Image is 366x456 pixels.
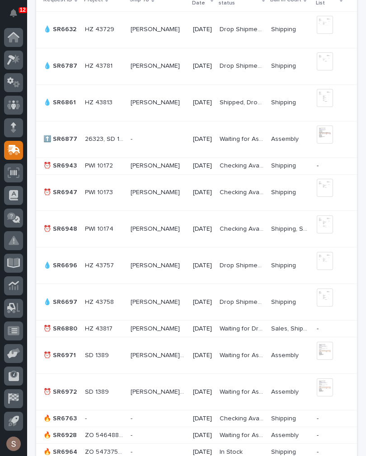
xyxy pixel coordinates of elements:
p: ZO 54648833 [85,430,125,439]
p: In Stock [220,447,244,456]
p: HZ 43729 [85,24,116,33]
p: PWI 10173 [85,187,115,196]
p: [DATE] [193,99,213,107]
p: - [317,325,343,333]
tr: ⏰ SR6880⏰ SR6880 HZ 43817HZ 43817 [PERSON_NAME][PERSON_NAME] [DATE]Waiting for Drawings, Checking... [36,321,357,337]
p: [PERSON_NAME] [131,223,182,233]
p: 💧 SR6697 [43,297,79,306]
p: - [317,415,343,423]
p: [PERSON_NAME] [131,323,182,333]
p: [DATE] [193,26,213,33]
p: Assembly [271,350,300,359]
tr: 💧 SR6861💧 SR6861 HZ 43813HZ 43813 [PERSON_NAME][PERSON_NAME] [DATE]Shipped, Drop Shipment Pending... [36,84,357,121]
p: Shipped, Drop Shipment Pending [220,97,266,107]
button: Notifications [4,4,23,23]
p: Drop Shipment Pending [220,260,266,270]
p: PWI 10174 [85,223,115,233]
p: Checking Availability, Waiting for Drawings [220,223,266,233]
p: Sales, Shipping [271,323,311,333]
p: Checking Availability [220,187,266,196]
p: [DATE] [193,388,213,396]
p: ⏰ SR6943 [43,160,79,170]
p: KENNETH CASSON [131,297,182,306]
p: ⏰ SR6971 [43,350,78,359]
p: - [317,432,343,439]
tr: 💧 SR6697💧 SR6697 HZ 43758HZ 43758 [PERSON_NAME][PERSON_NAME] [DATE]Drop Shipment Pending, Shipped... [36,284,357,321]
p: 26323, SD 1375 [85,134,125,143]
p: Waiting for Assembly [220,350,266,359]
p: Shipping [271,413,298,423]
p: 🔥 SR6964 [43,447,79,456]
p: [DATE] [193,415,213,423]
p: [DATE] [193,135,213,143]
p: - [131,413,134,423]
p: 💧 SR6787 [43,60,79,70]
tr: ⏰ SR6947⏰ SR6947 PWI 10173PWI 10173 [PERSON_NAME][PERSON_NAME] [DATE]Checking AvailabilityCheckin... [36,174,357,211]
p: - [131,430,134,439]
p: Shipping [271,160,298,170]
p: Shipping [271,187,298,196]
p: - [131,447,134,456]
p: 🔥 SR6763 [43,413,79,423]
p: Assembly [271,430,300,439]
p: ZO 54737597 [85,447,125,456]
p: 💧 SR6632 [43,24,78,33]
p: [PERSON_NAME] [131,160,182,170]
p: [DATE] [193,225,213,233]
p: 🔥 SR6928 [43,430,79,439]
tr: 💧 SR6696💧 SR6696 HZ 43757HZ 43757 [PERSON_NAME][PERSON_NAME] [DATE]Drop Shipment PendingDrop Ship... [36,247,357,284]
p: - [131,134,134,143]
p: HZ 43758 [85,297,116,306]
p: Shipping [271,297,298,306]
p: [DATE] [193,162,213,170]
p: Checking Availability [220,413,266,423]
p: Drop Shipment Pending [220,60,266,70]
p: Waiting for Assembly [220,386,266,396]
p: - [317,162,343,170]
p: SD 1389 [85,350,111,359]
p: 💧 SR6861 [43,97,78,107]
p: [DATE] [193,352,213,359]
tr: ⏰ SR6971⏰ SR6971 SD 1389SD 1389 [PERSON_NAME] - MIDWAY[PERSON_NAME] - MIDWAY [DATE]Waiting for As... [36,337,357,374]
p: Shipping [271,447,298,456]
p: Drop Shipment Pending [220,24,266,33]
p: ⏰ SR6972 [43,386,79,396]
p: [DATE] [193,298,213,306]
tr: 🔥 SR6928🔥 SR6928 ZO 54648833ZO 54648833 -- [DATE]Waiting for AssemblyWaiting for Assembly Assembl... [36,427,357,444]
p: [DATE] [193,62,213,70]
p: [DATE] [193,262,213,270]
p: ⏰ SR6948 [43,223,79,233]
p: HZ 43781 [85,60,114,70]
p: HZ 43757 [85,260,116,270]
p: [PERSON_NAME] [131,260,182,270]
p: Waiting for Assembly [220,430,266,439]
p: DERICH SCHULTZ - MIDWAY [131,386,187,396]
p: SD 1389 [85,386,111,396]
p: Waiting for Drawings, Checking Availability [220,323,266,333]
tr: 🔥 SR6763🔥 SR6763 -- -- [DATE]Checking AvailabilityChecking Availability ShippingShipping - [36,410,357,427]
p: [DATE] [193,432,213,439]
p: Shipping [271,260,298,270]
p: [DATE] [193,325,213,333]
tr: ⏰ SR6943⏰ SR6943 PWI 10172PWI 10172 [PERSON_NAME][PERSON_NAME] [DATE]Checking AvailabilityCheckin... [36,158,357,174]
p: [PERSON_NAME] [131,60,182,70]
p: ⬆️ SR6877 [43,134,79,143]
p: [DATE] [193,189,213,196]
p: - [317,448,343,456]
p: - [85,413,89,423]
p: Drop Shipment Pending, Shipped [220,297,266,306]
tr: 💧 SR6787💧 SR6787 HZ 43781HZ 43781 [PERSON_NAME][PERSON_NAME] [DATE]Drop Shipment PendingDrop Ship... [36,48,357,84]
p: Assembly [271,386,300,396]
p: HZ 43817 [85,323,114,333]
p: Shipping [271,24,298,33]
tr: 💧 SR6632💧 SR6632 HZ 43729HZ 43729 [PERSON_NAME][PERSON_NAME] [DATE]Drop Shipment PendingDrop Ship... [36,11,357,48]
p: [DATE] [193,448,213,456]
tr: ⬆️ SR6877⬆️ SR6877 26323, SD 137526323, SD 1375 -- [DATE]Waiting for AssemblyWaiting for Assembly... [36,121,357,158]
p: Checking Availability [220,160,266,170]
p: PWI 10172 [85,160,115,170]
p: Waiting for Assembly [220,134,266,143]
div: Notifications12 [11,9,23,23]
tr: ⏰ SR6948⏰ SR6948 PWI 10174PWI 10174 [PERSON_NAME][PERSON_NAME] [DATE]Checking Availability, Waiti... [36,211,357,247]
button: users-avatar [4,434,23,453]
p: [PERSON_NAME] [131,187,182,196]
